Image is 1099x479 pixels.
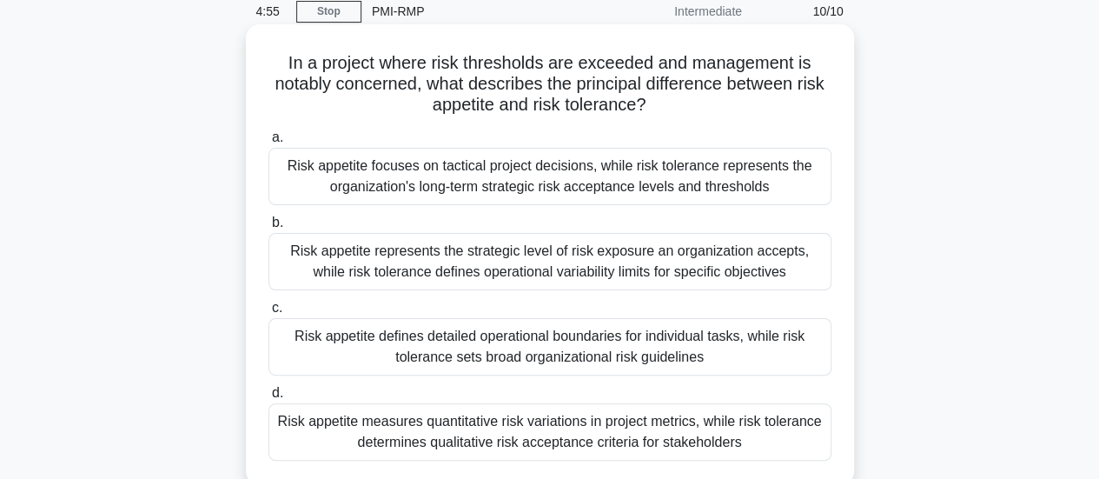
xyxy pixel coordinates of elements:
span: a. [272,130,283,144]
div: Risk appetite measures quantitative risk variations in project metrics, while risk tolerance dete... [268,403,831,461]
div: Risk appetite represents the strategic level of risk exposure an organization accepts, while risk... [268,233,831,290]
div: Risk appetite focuses on tactical project decisions, while risk tolerance represents the organiza... [268,148,831,205]
a: Stop [296,1,361,23]
span: c. [272,300,282,315]
span: d. [272,385,283,400]
h5: In a project where risk thresholds are exceeded and management is notably concerned, what describ... [267,52,833,116]
span: b. [272,215,283,230]
div: Risk appetite defines detailed operational boundaries for individual tasks, while risk tolerance ... [268,318,831,376]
